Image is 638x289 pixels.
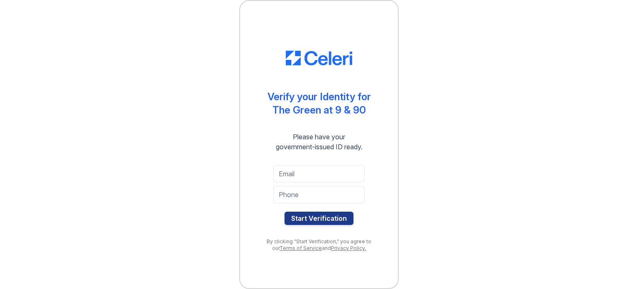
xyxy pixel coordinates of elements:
[267,90,371,117] div: Verify your Identity for The Green at 9 & 90
[273,165,365,183] input: Email
[280,245,322,251] a: Terms of Service
[257,238,381,252] div: By clicking "Start Verification," you agree to our and
[285,212,353,225] button: Start Verification
[273,186,365,203] input: Phone
[261,132,378,152] div: Please have your government-issued ID ready.
[331,245,366,251] a: Privacy Policy.
[286,51,352,66] img: CE_Logo_Blue-a8612792a0a2168367f1c8372b55b34899dd931a85d93a1a3d3e32e68fde9ad4.png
